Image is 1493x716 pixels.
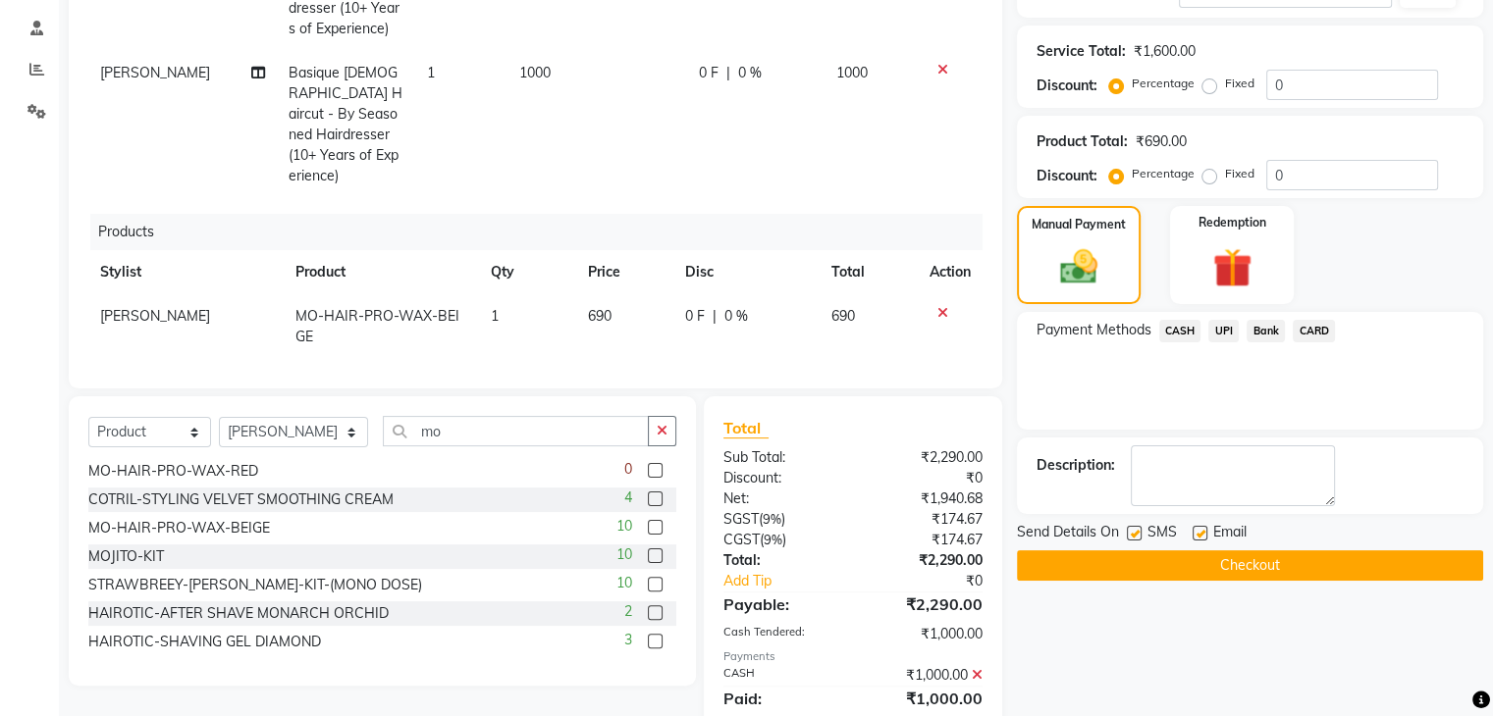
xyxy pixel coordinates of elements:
[853,550,997,571] div: ₹2,290.00
[576,250,673,294] th: Price
[1213,522,1247,546] span: Email
[1147,522,1177,546] span: SMS
[853,530,997,550] div: ₹174.67
[877,571,996,591] div: ₹0
[709,571,877,591] a: Add Tip
[1037,320,1151,340] span: Payment Methods
[853,592,997,616] div: ₹2,290.00
[1293,320,1335,342] span: CARD
[726,63,730,83] span: |
[764,532,782,547] span: 9%
[1134,41,1196,62] div: ₹1,600.00
[723,648,983,665] div: Payments
[1037,455,1115,476] div: Description:
[1200,243,1264,292] img: _gift.svg
[1037,76,1097,96] div: Discount:
[519,64,551,81] span: 1000
[383,416,649,446] input: Search or Scan
[763,511,781,527] span: 9%
[820,250,918,294] th: Total
[853,687,997,710] div: ₹1,000.00
[853,488,997,509] div: ₹1,940.68
[709,592,853,616] div: Payable:
[709,447,853,468] div: Sub Total:
[1225,75,1254,92] label: Fixed
[100,64,210,81] span: [PERSON_NAME]
[1037,131,1128,152] div: Product Total:
[853,509,997,530] div: ₹174.67
[88,603,389,624] div: HAIROTIC-AFTER SHAVE MONARCH ORCHID
[709,468,853,488] div: Discount:
[699,63,719,83] span: 0 F
[616,516,632,537] span: 10
[90,214,997,250] div: Products
[713,306,717,327] span: |
[723,510,759,528] span: SGST
[1247,320,1285,342] span: Bank
[1017,550,1483,581] button: Checkout
[723,531,760,548] span: CGST
[709,550,853,571] div: Total:
[1136,131,1187,152] div: ₹690.00
[588,307,612,325] span: 690
[1132,165,1195,182] label: Percentage
[709,665,853,686] div: CASH
[1037,41,1126,62] div: Service Total:
[709,687,853,710] div: Paid:
[88,461,258,482] div: MO-HAIR-PRO-WAX-RED
[88,518,270,538] div: MO-HAIR-PRO-WAX-BEIGE
[853,447,997,468] div: ₹2,290.00
[1199,214,1266,231] label: Redemption
[738,63,762,83] span: 0 %
[624,601,632,622] span: 2
[853,624,997,644] div: ₹1,000.00
[479,250,576,294] th: Qty
[100,307,210,325] span: [PERSON_NAME]
[723,418,769,438] span: Total
[289,64,402,184] span: Basique [DEMOGRAPHIC_DATA] Haircut - By Seasoned Hairdresser (10+ Years of Experience)
[88,250,284,294] th: Stylist
[709,509,853,530] div: ( )
[853,665,997,686] div: ₹1,000.00
[709,624,853,644] div: Cash Tendered:
[1159,320,1201,342] span: CASH
[624,459,632,480] span: 0
[1132,75,1195,92] label: Percentage
[624,630,632,650] span: 3
[295,307,459,345] span: MO-HAIR-PRO-WAX-BEIGE
[918,250,983,294] th: Action
[88,489,394,510] div: COTRIL-STYLING VELVET SMOOTHING CREAM
[616,544,632,565] span: 10
[624,487,632,508] span: 4
[1017,522,1119,546] span: Send Details On
[427,64,435,81] span: 1
[1032,216,1126,233] label: Manual Payment
[491,307,499,325] span: 1
[284,250,478,294] th: Product
[1225,165,1254,182] label: Fixed
[709,530,853,550] div: ( )
[616,573,632,593] span: 10
[88,575,422,595] div: STRAWBREEY-[PERSON_NAME]-KIT-(MONO DOSE)
[831,307,855,325] span: 690
[1208,320,1239,342] span: UPI
[88,546,164,567] div: MOJITO-KIT
[724,306,748,327] span: 0 %
[1048,245,1109,288] img: _cash.svg
[673,250,820,294] th: Disc
[709,488,853,509] div: Net:
[685,306,705,327] span: 0 F
[88,632,321,652] div: HAIROTIC-SHAVING GEL DIAMOND
[836,64,868,81] span: 1000
[1037,166,1097,186] div: Discount:
[853,468,997,488] div: ₹0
